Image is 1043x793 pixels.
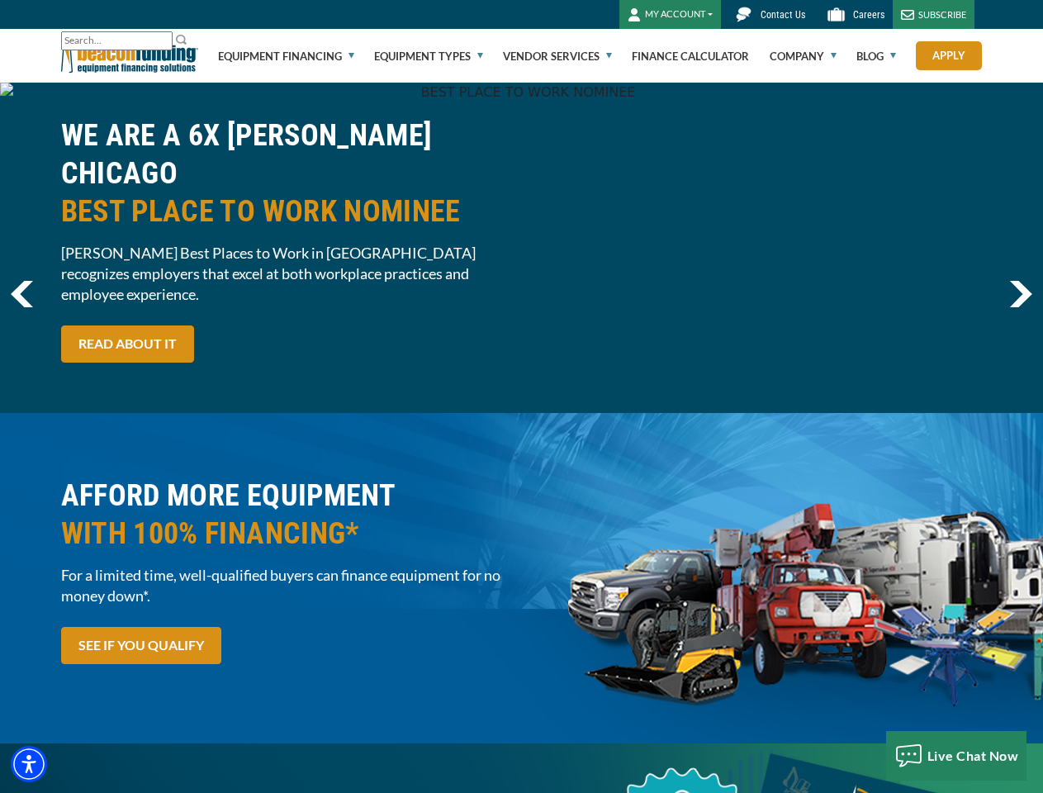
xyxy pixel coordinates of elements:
span: Careers [853,9,884,21]
a: Clear search text [155,35,168,48]
img: Right Navigator [1009,281,1032,307]
img: Search [175,33,188,46]
a: Vendor Services [503,30,612,83]
h2: AFFORD MORE EQUIPMENT [61,477,512,553]
a: Apply [916,41,982,70]
a: READ ABOUT IT [61,325,194,363]
a: Equipment Financing [218,30,354,83]
h2: WE ARE A 6X [PERSON_NAME] CHICAGO [61,116,512,230]
a: Equipment Types [374,30,483,83]
span: BEST PLACE TO WORK NOMINEE [61,192,512,230]
a: next [1009,281,1032,307]
a: previous [11,281,33,307]
span: WITH 100% FINANCING* [61,515,512,553]
a: SEE IF YOU QUALIFY [61,627,221,664]
a: Blog [856,30,896,83]
span: [PERSON_NAME] Best Places to Work in [GEOGRAPHIC_DATA] recognizes employers that excel at both wo... [61,243,512,305]
a: Company [770,30,837,83]
img: Beacon Funding Corporation logo [61,29,198,83]
div: Accessibility Menu [11,746,47,782]
img: Left Navigator [11,281,33,307]
input: Search [61,31,173,50]
span: Contact Us [761,9,805,21]
button: Live Chat Now [886,731,1027,781]
span: Live Chat Now [927,748,1019,763]
span: For a limited time, well-qualified buyers can finance equipment for no money down*. [61,565,512,606]
a: Finance Calculator [632,30,749,83]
